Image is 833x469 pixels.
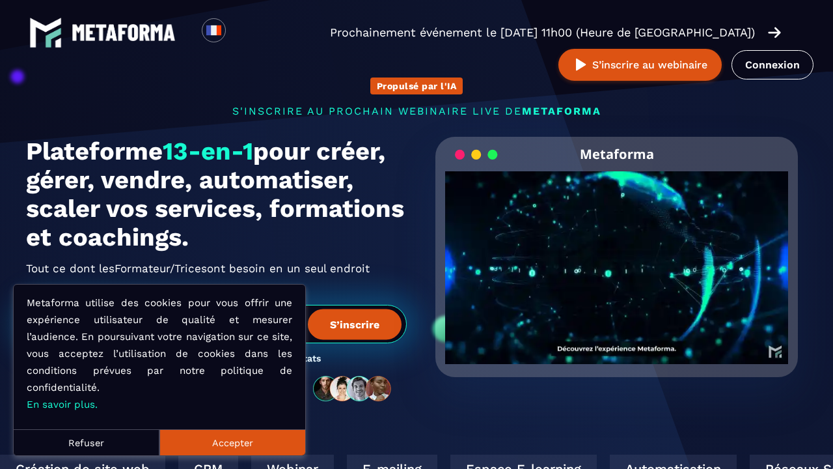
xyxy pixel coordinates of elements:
[558,49,722,81] button: S’inscrire au webinaire
[731,50,813,79] a: Connexion
[330,23,755,42] p: Prochainement événement le [DATE] 11h00 (Heure de [GEOGRAPHIC_DATA])
[27,294,292,413] p: Metaforma utilise des cookies pour vous offrir une expérience utilisateur de qualité et mesurer l...
[455,149,498,161] img: loading
[768,25,781,40] img: arrow-right
[309,375,396,403] img: community-people
[522,105,601,117] span: METAFORMA
[206,22,222,38] img: fr
[573,57,589,73] img: play
[27,399,98,410] a: En savoir plus.
[159,429,305,455] button: Accepter
[308,309,402,339] button: S’inscrire
[237,25,247,40] input: Search for option
[580,137,654,171] h2: Metaforma
[29,16,62,49] img: logo
[115,258,207,279] span: Formateur/Trices
[26,137,407,251] h1: Plateforme pour créer, gérer, vendre, automatiser, scaler vos services, formations et coachings.
[26,105,807,117] p: s'inscrire au prochain webinaire live de
[445,171,788,343] video: Your browser does not support the video tag.
[14,429,159,455] button: Refuser
[72,24,176,41] img: logo
[163,137,253,165] span: 13-en-1
[226,18,258,47] div: Search for option
[26,258,407,279] h2: Tout ce dont les ont besoin en un seul endroit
